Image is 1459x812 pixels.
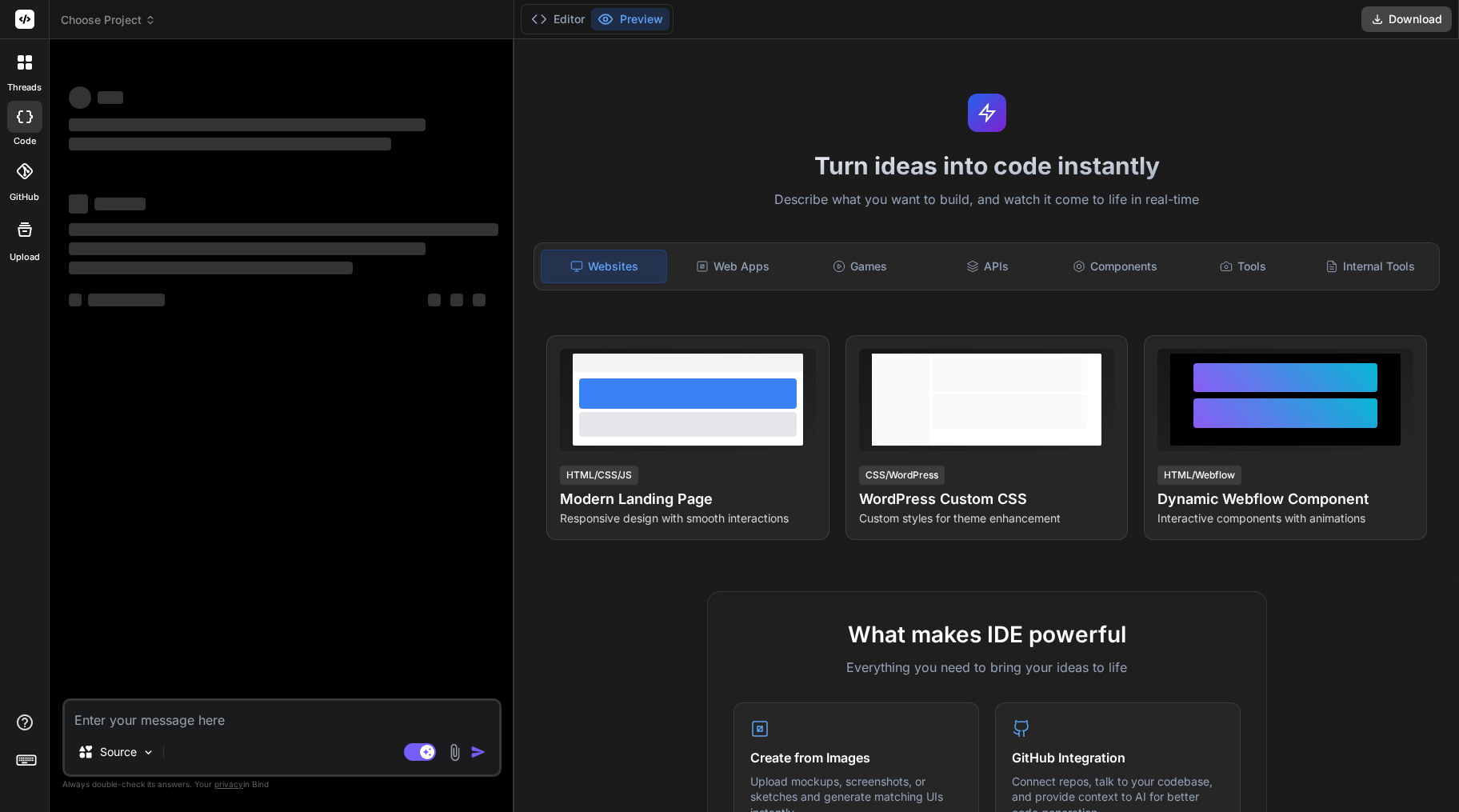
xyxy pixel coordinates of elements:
[1012,748,1224,767] h4: GitHub Integration
[859,510,1115,526] p: Custom styles for theme enhancement
[859,488,1115,510] h4: WordPress Custom CSS
[525,8,591,30] button: Editor
[214,779,243,789] span: privacy
[69,262,353,274] span: ‌
[560,488,816,510] h4: Modern Landing Page
[142,746,155,759] img: Pick Models
[1157,466,1241,485] div: HTML/Webflow
[62,777,502,792] p: Always double-check its answers. Your in Bind
[541,250,667,283] div: Websites
[10,250,40,264] label: Upload
[14,134,36,148] label: code
[1053,250,1177,283] div: Components
[94,198,146,210] span: ‌
[733,658,1241,677] p: Everything you need to bring your ideas to life
[925,250,1050,283] div: APIs
[98,91,123,104] span: ‌
[591,8,670,30] button: Preview
[428,294,441,306] span: ‌
[1181,250,1305,283] div: Tools
[100,744,137,760] p: Source
[750,748,962,767] h4: Create from Images
[560,510,816,526] p: Responsive design with smooth interactions
[7,81,42,94] label: threads
[88,294,165,306] span: ‌
[470,744,486,760] img: icon
[1361,6,1452,32] button: Download
[1308,250,1433,283] div: Internal Tools
[797,250,922,283] div: Games
[69,194,88,214] span: ‌
[1157,488,1413,510] h4: Dynamic Webflow Component
[524,151,1449,180] h1: Turn ideas into code instantly
[450,294,463,306] span: ‌
[69,223,498,236] span: ‌
[859,466,945,485] div: CSS/WordPress
[69,86,91,109] span: ‌
[69,138,391,150] span: ‌
[446,743,464,762] img: attachment
[69,294,82,306] span: ‌
[670,250,795,283] div: Web Apps
[733,618,1241,651] h2: What makes IDE powerful
[524,190,1449,210] p: Describe what you want to build, and watch it come to life in real-time
[69,118,426,131] span: ‌
[560,466,638,485] div: HTML/CSS/JS
[69,242,426,255] span: ‌
[10,190,39,204] label: GitHub
[61,12,156,28] span: Choose Project
[473,294,486,306] span: ‌
[1157,510,1413,526] p: Interactive components with animations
